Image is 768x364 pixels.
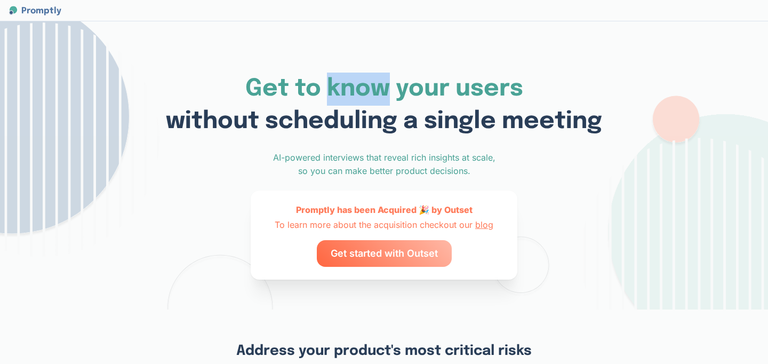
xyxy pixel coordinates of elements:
[4,3,64,19] a: PromptlyPromptly
[272,151,496,178] div: AI-powered interviews that reveal rich insights at scale, so you can make better product decisions.
[317,240,452,267] a: Get started with Outset
[275,218,493,232] div: To learn more about the acquisition checkout our
[166,109,602,133] span: without scheduling a single meeting
[245,77,523,101] span: Get to know your users
[236,342,532,360] h2: Address your product's most critical risks
[331,240,438,267] span: Get started with Outset
[475,219,493,230] a: blog
[21,5,61,18] span: Promptly
[7,4,20,17] img: Promptly
[296,203,473,217] div: Promptly has been Acquired 🎉 by Outset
